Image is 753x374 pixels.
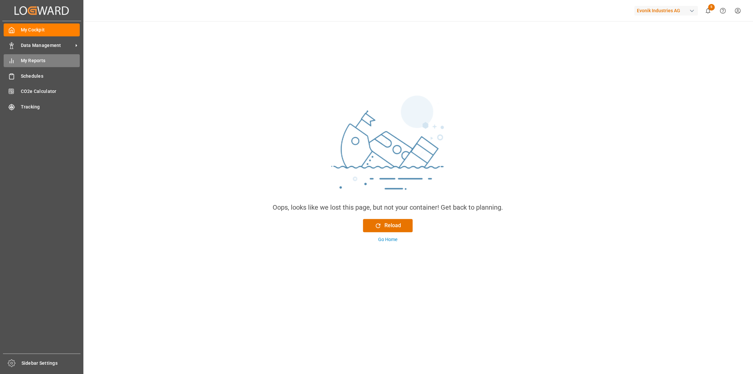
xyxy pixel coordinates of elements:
[288,93,487,202] img: sinking_ship.png
[708,4,715,11] span: 5
[634,4,700,17] button: Evonik Industries AG
[4,85,80,98] a: CO2e Calculator
[700,3,715,18] button: show 5 new notifications
[4,23,80,36] a: My Cockpit
[4,69,80,82] a: Schedules
[21,104,80,110] span: Tracking
[21,26,80,33] span: My Cockpit
[715,3,730,18] button: Help Center
[21,88,80,95] span: CO2e Calculator
[4,54,80,67] a: My Reports
[21,57,80,64] span: My Reports
[4,100,80,113] a: Tracking
[273,202,503,212] div: Oops, looks like we lost this page, but not your container! Get back to planning.
[21,42,73,49] span: Data Management
[634,6,698,16] div: Evonik Industries AG
[363,219,413,232] button: Reload
[22,360,81,367] span: Sidebar Settings
[21,73,80,80] span: Schedules
[363,236,413,243] button: Go Home
[375,222,401,229] div: Reload
[378,236,397,243] div: Go Home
